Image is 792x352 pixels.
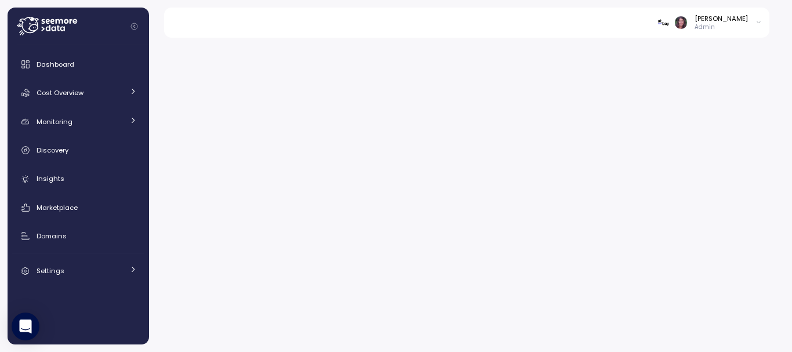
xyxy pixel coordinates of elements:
span: Settings [37,266,64,275]
a: Settings [12,259,144,282]
img: 676124322ce2d31a078e3b71.PNG [657,16,670,28]
a: Monitoring [12,110,144,133]
div: Open Intercom Messenger [12,313,39,340]
span: Insights [37,174,64,183]
span: Monitoring [37,117,72,126]
a: Discovery [12,139,144,162]
span: Dashboard [37,60,74,69]
span: Cost Overview [37,88,83,97]
div: [PERSON_NAME] [695,14,748,23]
img: ACg8ocLDuIZlR5f2kIgtapDwVC7yp445s3OgbrQTIAV7qYj8P05r5pI=s96-c [675,16,687,28]
a: Domains [12,224,144,248]
a: Insights [12,168,144,191]
p: Admin [695,23,748,31]
span: Marketplace [37,203,78,212]
a: Dashboard [12,53,144,76]
span: Domains [37,231,67,241]
span: Discovery [37,146,68,155]
button: Collapse navigation [127,22,141,31]
a: Cost Overview [12,81,144,104]
a: Marketplace [12,196,144,219]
